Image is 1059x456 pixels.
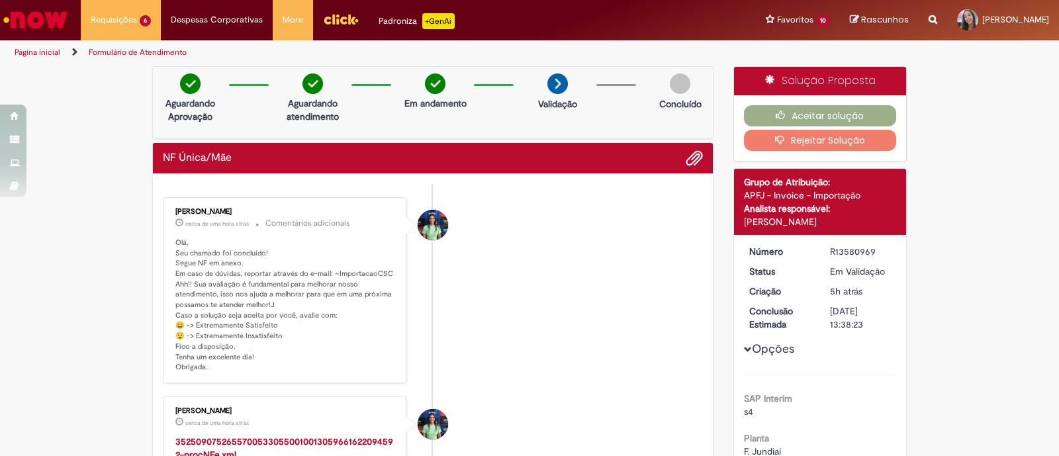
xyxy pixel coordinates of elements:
time: 30/09/2025 15:12:37 [185,419,249,427]
span: cerca de uma hora atrás [185,220,249,228]
dt: Conclusão Estimada [739,304,821,331]
img: arrow-next.png [547,73,568,94]
p: Aguardando atendimento [281,97,345,123]
p: Olá, Seu chamado foi concluído! Segue NF em anexo. Em caso de dúvidas, reportar através do e-mail... [175,238,396,373]
dt: Status [739,265,821,278]
b: SAP Interim [744,392,792,404]
dt: Criação [739,285,821,298]
a: Rascunhos [850,14,909,26]
span: Despesas Corporativas [171,13,263,26]
div: Camila Marques Da Silva [418,409,448,439]
span: Favoritos [777,13,813,26]
p: Concluído [659,97,702,111]
div: [DATE] 13:38:23 [830,304,892,331]
div: [PERSON_NAME] [175,407,396,415]
div: Grupo de Atribuição: [744,175,897,189]
img: check-circle-green.png [425,73,445,94]
div: Padroniza [379,13,455,29]
button: Aceitar solução [744,105,897,126]
h2: NF Única/Mãe Histórico de tíquete [163,152,232,164]
ul: Trilhas de página [10,40,696,65]
span: 6 [140,15,151,26]
div: Solução Proposta [734,67,907,95]
div: Camila Marques Da Silva [418,210,448,240]
span: [PERSON_NAME] [982,14,1049,25]
span: Requisições [91,13,137,26]
div: R13580969 [830,245,892,258]
img: check-circle-green.png [180,73,201,94]
p: Aguardando Aprovação [158,97,222,123]
span: s4 [744,406,753,418]
b: Planta [744,432,769,444]
div: APFJ - Invoice - Importação [744,189,897,202]
p: Em andamento [404,97,467,110]
img: check-circle-green.png [302,73,323,94]
button: Rejeitar Solução [744,130,897,151]
p: Validação [538,97,577,111]
span: 5h atrás [830,285,862,297]
span: 10 [816,15,830,26]
a: Página inicial [15,47,60,58]
time: 30/09/2025 11:38:20 [830,285,862,297]
div: [PERSON_NAME] [744,215,897,228]
div: 30/09/2025 11:38:20 [830,285,892,298]
div: [PERSON_NAME] [175,208,396,216]
div: Em Validação [830,265,892,278]
div: Analista responsável: [744,202,897,215]
img: img-circle-grey.png [670,73,690,94]
span: More [283,13,303,26]
a: Formulário de Atendimento [89,47,187,58]
span: Rascunhos [861,13,909,26]
time: 30/09/2025 15:12:57 [185,220,249,228]
dt: Número [739,245,821,258]
span: cerca de uma hora atrás [185,419,249,427]
img: ServiceNow [1,7,69,33]
img: click_logo_yellow_360x200.png [323,9,359,29]
button: Adicionar anexos [686,150,703,167]
p: +GenAi [422,13,455,29]
small: Comentários adicionais [265,218,350,229]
